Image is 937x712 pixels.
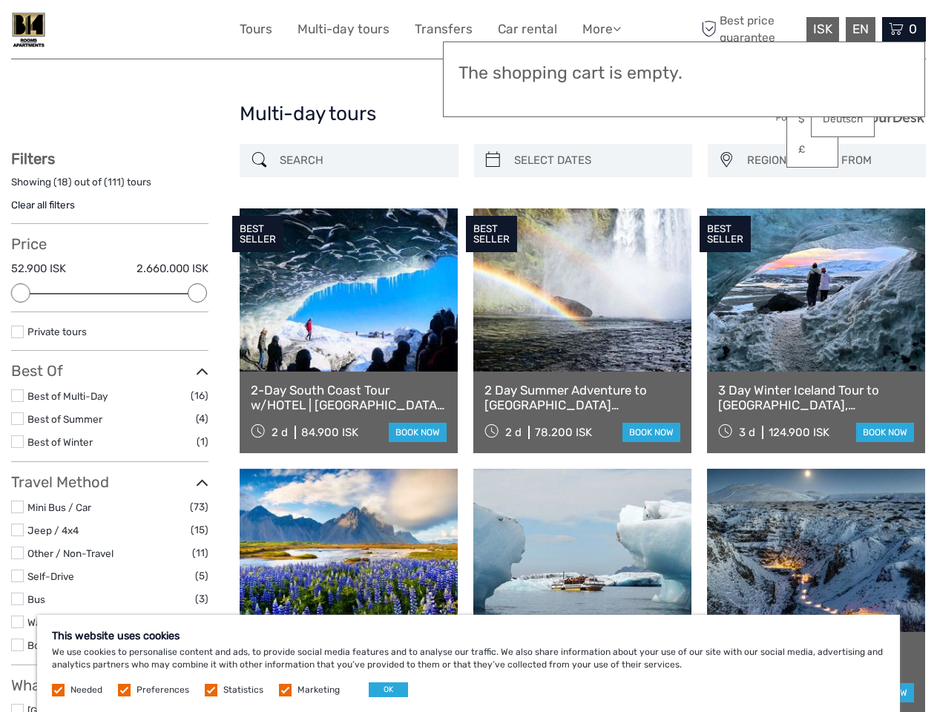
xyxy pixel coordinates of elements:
span: (2) [195,613,208,630]
h3: Travel Method [11,473,208,491]
label: Statistics [223,684,263,696]
a: Bus [27,593,45,605]
a: 2 Day Summer Adventure to [GEOGRAPHIC_DATA] [GEOGRAPHIC_DATA], Glacier Hiking, [GEOGRAPHIC_DATA],... [484,383,680,413]
strong: Filters [11,150,55,168]
a: 3 Day Winter Iceland Tour to [GEOGRAPHIC_DATA], [GEOGRAPHIC_DATA], [GEOGRAPHIC_DATA] and [GEOGRAP... [718,383,914,413]
a: Tours [240,19,272,40]
button: REGION / STARTS FROM [740,148,918,173]
h3: What do you want to see? [11,676,208,694]
h3: The shopping cart is empty. [458,63,910,84]
span: 2 d [505,426,522,439]
p: We're away right now. Please check back later! [21,26,168,38]
div: Showing ( ) out of ( ) tours [11,175,208,198]
a: Car rental [498,19,557,40]
input: SELECT DATES [508,148,685,174]
span: 0 [907,22,919,36]
div: 124.900 ISK [769,426,829,439]
input: SEARCH [274,148,450,174]
a: Mini Bus / Car [27,501,91,513]
span: (11) [192,544,208,561]
span: 3 d [739,426,755,439]
a: £ [787,136,838,163]
h1: Multi-day tours [240,102,697,126]
a: book now [856,423,914,442]
h5: This website uses cookies [52,630,885,642]
div: EN [846,17,875,42]
label: 18 [57,175,68,189]
label: 111 [108,175,121,189]
span: ISK [813,22,832,36]
label: Marketing [297,684,340,696]
span: (5) [195,567,208,584]
a: Transfers [415,19,473,40]
div: We use cookies to personalise content and ads, to provide social media features and to analyse ou... [37,615,900,712]
span: 2 d [272,426,288,439]
img: B14 Guest House Apartments [11,11,45,47]
span: (73) [190,498,208,515]
button: Open LiveChat chat widget [171,23,188,41]
a: Multi-day tours [297,19,389,40]
a: Best of Winter [27,436,93,448]
div: BEST SELLER [466,216,517,253]
h3: Best Of [11,362,208,380]
a: Deutsch [812,106,874,133]
div: 84.900 ISK [301,426,358,439]
label: Preferences [137,684,189,696]
div: BEST SELLER [700,216,751,253]
a: $ [787,106,838,133]
a: Best of Summer [27,413,102,425]
label: 2.660.000 ISK [137,261,208,277]
a: book now [622,423,680,442]
div: BEST SELLER [232,216,283,253]
span: (3) [195,590,208,607]
a: Private tours [27,326,87,337]
a: More [582,19,621,40]
span: (4) [196,410,208,427]
a: Walking [27,616,62,628]
a: Self-Drive [27,570,74,582]
span: (16) [191,387,208,404]
img: PurchaseViaTourDesk.png [775,108,926,127]
span: (15) [191,521,208,538]
a: Boat [27,639,49,651]
a: book now [389,423,447,442]
label: Needed [70,684,102,696]
a: Jeep / 4x4 [27,524,79,536]
span: (1) [197,433,208,450]
div: 78.200 ISK [535,426,592,439]
span: Best price guarantee [697,13,803,45]
a: Clear all filters [11,199,75,211]
button: OK [369,682,408,697]
h3: Price [11,235,208,253]
a: Other / Non-Travel [27,547,114,559]
label: 52.900 ISK [11,261,66,277]
a: Best of Multi-Day [27,390,108,402]
a: 2-Day South Coast Tour w/HOTEL | [GEOGRAPHIC_DATA], [GEOGRAPHIC_DATA], [GEOGRAPHIC_DATA] & Waterf... [251,383,447,413]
